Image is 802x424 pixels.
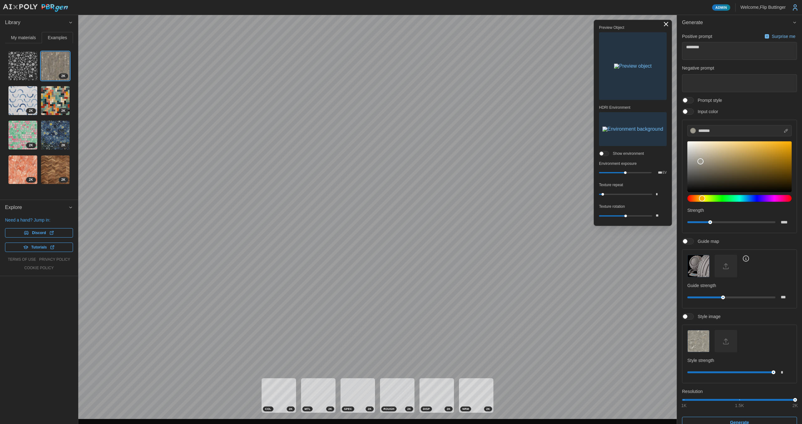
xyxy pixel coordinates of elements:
img: 7W30H3GteWHjCkbJfp3T [41,155,70,184]
button: Surprise me [763,32,797,41]
img: 3E0UQC95wUp78nkCzAdU [41,121,70,149]
span: SPEC [344,407,352,411]
a: ngI1gUpNHaJX3lyJoShn2K [41,51,70,81]
span: 2 K [29,74,33,79]
span: Style image [694,313,721,320]
span: Tutorials [31,243,47,252]
a: cookie policy [24,265,54,271]
span: COL [265,407,271,411]
img: 3lq3cu2JvZiq5bUSymgG [8,86,37,115]
span: Library [5,15,68,30]
span: Explore [5,200,68,215]
img: rmQvcRwbNSCJEe6pTfJC [8,121,37,149]
a: terms of use [8,257,36,262]
p: Resolution [682,388,797,395]
p: Surprise me [772,33,797,39]
p: Negative prompt [682,65,797,71]
p: Environment exposure [599,161,667,166]
span: Admin [715,5,727,10]
span: 2 K [289,407,293,411]
a: 7W30H3GteWHjCkbJfp3T2K [41,155,70,185]
span: 2 K [486,407,490,411]
a: 3E0UQC95wUp78nkCzAdU2K [41,120,70,150]
span: Prompt style [694,97,722,103]
p: Preview Object [599,25,667,30]
span: 2 K [61,177,65,182]
span: MTL [305,407,310,411]
span: 2 K [407,407,411,411]
span: 2 K [328,407,332,411]
a: nNLoz7BvrHNDGsIkGEWe2K [8,155,38,185]
img: Style image [688,330,709,352]
p: HDRI Environment [599,105,667,110]
p: Guide strength [687,282,792,289]
img: KVb5AZZcm50jiSgLad2X [8,52,37,81]
span: Discord [32,228,46,237]
a: KVb5AZZcm50jiSgLad2X2K [8,51,38,81]
span: 2 K [29,108,33,113]
span: Examples [48,35,67,40]
p: Strength [687,207,792,213]
span: 2 K [29,177,33,182]
p: Style strength [687,357,792,364]
p: Texture repeat [599,182,667,188]
a: Tutorials [5,243,73,252]
span: 2 K [29,143,33,148]
img: ngI1gUpNHaJX3lyJoShn [41,52,70,81]
button: Preview object [599,32,667,100]
span: NRM [462,407,469,411]
span: Input color [694,108,718,115]
span: Show environment [609,151,644,156]
img: nNLoz7BvrHNDGsIkGEWe [8,155,37,184]
p: Texture rotation [599,204,667,209]
span: 2 K [368,407,372,411]
img: Environment background [602,127,663,132]
button: Environment background [599,112,667,146]
p: Positive prompt [682,33,712,39]
span: DISP [423,407,430,411]
span: Guide map [694,238,719,244]
button: Generate [677,15,802,30]
span: 2 K [61,74,65,79]
p: Need a hand? Jump in: [5,217,73,223]
span: ROUGH [383,407,394,411]
a: Discord [5,228,73,238]
img: AIxPoly PBRgen [3,4,68,12]
span: 2 K [61,143,65,148]
img: Guide map [688,255,709,277]
a: 7fsCwJiRL3kBdwDnQniT2K [41,86,70,115]
a: privacy policy [39,257,70,262]
span: Generate [682,15,792,30]
img: Preview object [614,64,652,69]
a: 3lq3cu2JvZiq5bUSymgG2K [8,86,38,115]
p: Welcome, Flip Buttinger [741,4,786,10]
button: Toggle viewport controls [662,20,670,29]
img: 7fsCwJiRL3kBdwDnQniT [41,86,70,115]
a: rmQvcRwbNSCJEe6pTfJC2K [8,120,38,150]
span: My materials [11,35,36,40]
span: 2 K [447,407,450,411]
span: 2 K [61,108,65,113]
p: EV [663,171,667,174]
